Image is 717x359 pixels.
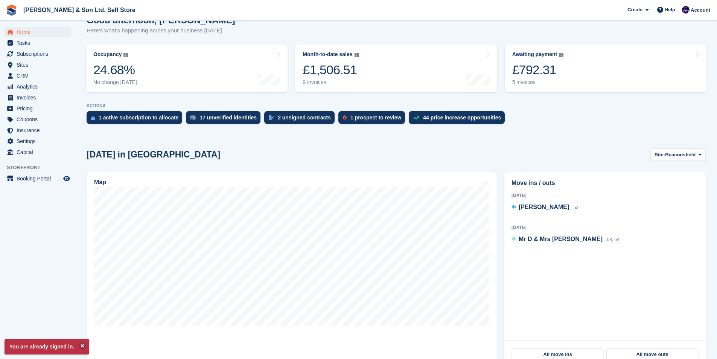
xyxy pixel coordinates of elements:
a: Preview store [62,174,71,183]
img: price_increase_opportunities-93ffe204e8149a01c8c9dc8f82e8f89637d9d84a8eef4429ea346261dce0b2c0.svg [413,116,419,119]
div: No change [DATE] [93,79,137,86]
span: Invoices [17,92,62,103]
h2: Map [94,179,106,186]
a: 1 prospect to review [338,111,409,128]
span: Tasks [17,38,62,48]
div: 17 unverified identities [199,115,257,121]
a: menu [4,136,71,147]
span: Capital [17,147,62,157]
a: menu [4,173,71,184]
div: Month-to-date sales [303,51,352,58]
a: menu [4,92,71,103]
div: £1,506.51 [303,62,359,78]
span: 08, 54 [607,237,620,242]
a: menu [4,27,71,37]
div: 1 prospect to review [350,115,401,121]
a: menu [4,60,71,70]
p: You are already signed in. [5,339,89,354]
span: CRM [17,70,62,81]
span: Site: [655,151,665,159]
span: Home [17,27,62,37]
img: active_subscription_to_allocate_icon-d502201f5373d7db506a760aba3b589e785aa758c864c3986d89f69b8ff3... [91,115,95,120]
span: [PERSON_NAME] [519,204,569,210]
a: [PERSON_NAME] 53 [511,203,578,212]
div: £792.31 [512,62,564,78]
a: Occupancy 24.68% No change [DATE] [86,44,288,92]
a: 17 unverified identities [186,111,264,128]
a: menu [4,81,71,92]
span: Booking Portal [17,173,62,184]
img: stora-icon-8386f47178a22dfd0bd8f6a31ec36ba5ce8667c1dd55bd0f319d3a0aa187defe.svg [6,5,17,16]
div: [DATE] [511,224,699,231]
div: Awaiting payment [512,51,557,58]
div: 44 price increase opportunities [423,115,501,121]
img: contract_signature_icon-13c848040528278c33f63329250d36e43548de30e8caae1d1a13099fd9432cc5.svg [269,115,274,120]
span: Sites [17,60,62,70]
a: 44 price increase opportunities [409,111,508,128]
span: Subscriptions [17,49,62,59]
img: icon-info-grey-7440780725fd019a000dd9b08b2336e03edf1995a4989e88bcd33f0948082b44.svg [123,53,128,57]
span: Insurance [17,125,62,136]
img: Josey Kitching [682,6,690,14]
div: 2 unsigned contracts [278,115,331,121]
p: ACTIONS [87,103,706,108]
span: Account [691,6,710,14]
div: [DATE] [511,192,699,199]
span: Create [627,6,642,14]
span: Pricing [17,103,62,114]
a: Awaiting payment £792.31 5 invoices [505,44,706,92]
a: [PERSON_NAME] & Son Ltd. Self Store [20,4,139,16]
span: Coupons [17,114,62,125]
div: 24.68% [93,62,137,78]
p: Here's what's happening across your business [DATE] [87,26,235,35]
div: 9 invoices [303,79,359,86]
a: menu [4,38,71,48]
div: 1 active subscription to allocate [99,115,178,121]
h2: [DATE] in [GEOGRAPHIC_DATA] [87,150,220,160]
div: 5 invoices [512,79,564,86]
img: icon-info-grey-7440780725fd019a000dd9b08b2336e03edf1995a4989e88bcd33f0948082b44.svg [355,53,359,57]
a: Month-to-date sales £1,506.51 9 invoices [295,44,497,92]
span: Analytics [17,81,62,92]
div: Occupancy [93,51,122,58]
a: menu [4,49,71,59]
img: prospect-51fa495bee0391a8d652442698ab0144808aea92771e9ea1ae160a38d050c398.svg [343,115,347,120]
a: Mr D & Mrs [PERSON_NAME] 08, 54 [511,235,620,244]
a: menu [4,103,71,114]
span: 53 [574,205,578,210]
img: icon-info-grey-7440780725fd019a000dd9b08b2336e03edf1995a4989e88bcd33f0948082b44.svg [559,53,563,57]
button: Site: Beaconsfield [650,148,706,161]
span: Settings [17,136,62,147]
span: Mr D & Mrs [PERSON_NAME] [519,236,603,242]
a: 1 active subscription to allocate [87,111,186,128]
span: Beaconsfield [665,151,696,159]
a: menu [4,125,71,136]
span: Help [665,6,675,14]
a: menu [4,114,71,125]
a: 2 unsigned contracts [264,111,338,128]
img: verify_identity-adf6edd0f0f0b5bbfe63781bf79b02c33cf7c696d77639b501bdc392416b5a36.svg [190,115,196,120]
a: menu [4,147,71,157]
h2: Move ins / outs [511,179,699,188]
span: Storefront [7,164,75,171]
a: menu [4,70,71,81]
